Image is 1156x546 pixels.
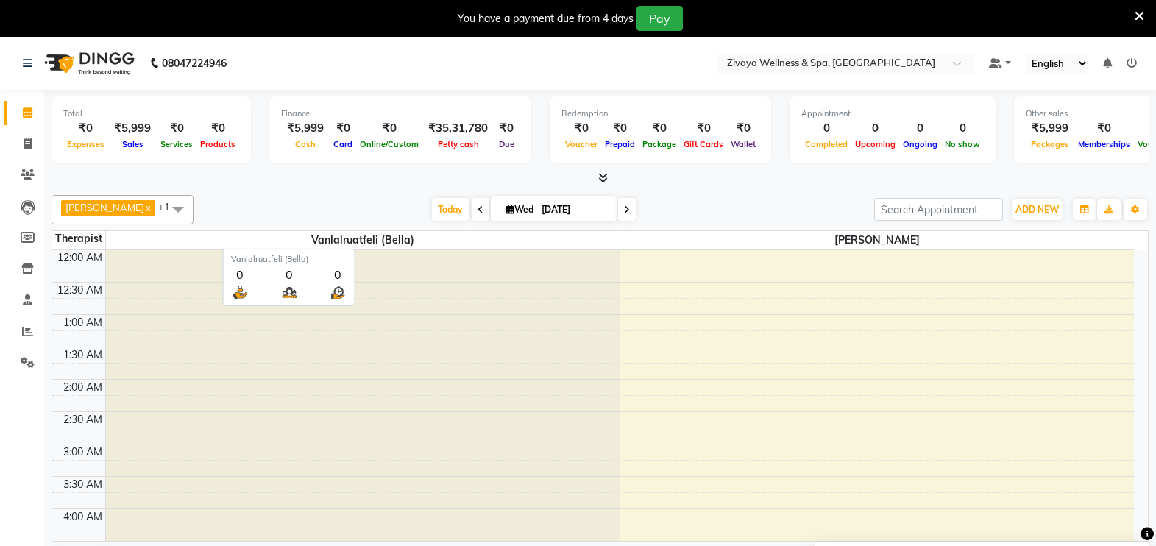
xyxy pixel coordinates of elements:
[801,139,851,149] span: Completed
[60,477,105,492] div: 3:30 AM
[60,347,105,363] div: 1:30 AM
[639,120,680,137] div: ₹0
[38,43,138,84] img: logo
[727,139,759,149] span: Wallet
[503,204,537,215] span: Wed
[54,250,105,266] div: 12:00 AM
[537,199,611,221] input: 2025-09-03
[851,139,899,149] span: Upcoming
[60,315,105,330] div: 1:00 AM
[281,120,330,137] div: ₹5,999
[458,11,634,26] div: You have a payment due from 4 days
[601,120,639,137] div: ₹0
[1074,120,1134,137] div: ₹0
[52,231,105,247] div: Therapist
[941,139,984,149] span: No show
[1074,139,1134,149] span: Memberships
[620,231,1135,249] span: [PERSON_NAME]
[422,120,494,137] div: ₹35,31,780
[561,107,759,120] div: Redemption
[144,202,151,213] a: x
[106,231,620,249] span: Vanlalruatfeli (Bella)
[280,283,298,301] img: queue.png
[291,139,319,149] span: Cash
[601,139,639,149] span: Prepaid
[561,139,601,149] span: Voucher
[196,139,239,149] span: Products
[801,120,851,137] div: 0
[636,6,683,31] button: Pay
[231,253,347,266] div: Vanlalruatfeli (Bella)
[108,120,157,137] div: ₹5,999
[65,202,144,213] span: [PERSON_NAME]
[281,107,520,120] div: Finance
[330,120,356,137] div: ₹0
[851,120,899,137] div: 0
[162,43,227,84] b: 08047224946
[680,139,727,149] span: Gift Cards
[157,120,196,137] div: ₹0
[561,120,601,137] div: ₹0
[1026,120,1074,137] div: ₹5,999
[899,120,941,137] div: 0
[1015,204,1059,215] span: ADD NEW
[495,139,518,149] span: Due
[231,265,249,283] div: 0
[639,139,680,149] span: Package
[60,412,105,428] div: 2:30 AM
[356,120,422,137] div: ₹0
[63,139,108,149] span: Expenses
[941,120,984,137] div: 0
[432,198,469,221] span: Today
[1027,139,1073,149] span: Packages
[1012,199,1063,220] button: ADD NEW
[874,198,1003,221] input: Search Appointment
[196,120,239,137] div: ₹0
[727,120,759,137] div: ₹0
[330,139,356,149] span: Card
[494,120,520,137] div: ₹0
[60,509,105,525] div: 4:00 AM
[157,139,196,149] span: Services
[329,265,347,283] div: 0
[899,139,941,149] span: Ongoing
[60,380,105,395] div: 2:00 AM
[231,283,249,301] img: serve.png
[63,107,239,120] div: Total
[280,265,298,283] div: 0
[118,139,147,149] span: Sales
[63,120,108,137] div: ₹0
[158,201,181,213] span: +1
[60,444,105,460] div: 3:00 AM
[680,120,727,137] div: ₹0
[54,283,105,298] div: 12:30 AM
[356,139,422,149] span: Online/Custom
[801,107,984,120] div: Appointment
[329,283,347,301] img: wait_time.png
[434,139,483,149] span: Petty cash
